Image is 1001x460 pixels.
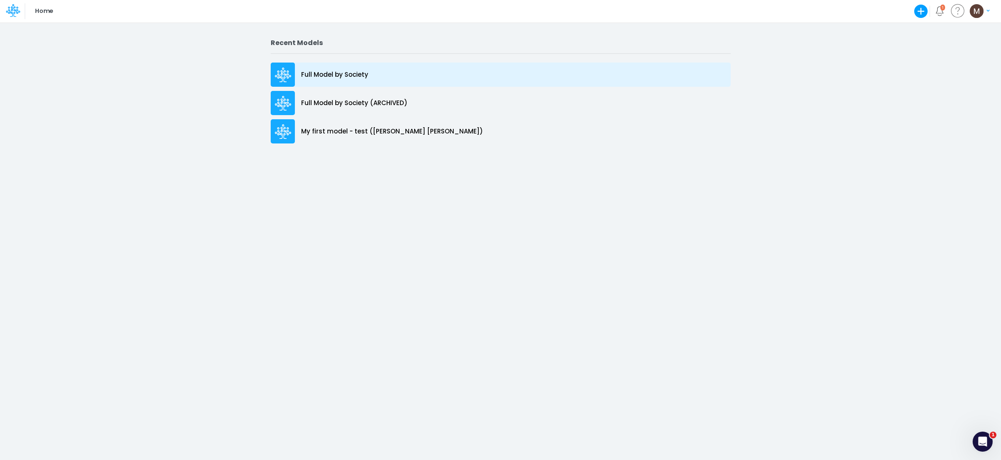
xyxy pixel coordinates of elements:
[935,6,944,16] a: Notifications
[271,89,731,117] a: Full Model by Society (ARCHIVED)
[942,5,943,9] div: 1 unread items
[990,432,996,438] span: 1
[301,98,407,108] p: Full Model by Society (ARCHIVED)
[301,70,368,80] p: Full Model by Society
[271,39,731,47] h2: Recent Models
[271,60,731,89] a: Full Model by Society
[271,117,731,146] a: My first model - test ([PERSON_NAME] [PERSON_NAME])
[301,127,483,136] p: My first model - test ([PERSON_NAME] [PERSON_NAME])
[973,432,993,452] iframe: Intercom live chat
[35,7,53,16] p: Home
